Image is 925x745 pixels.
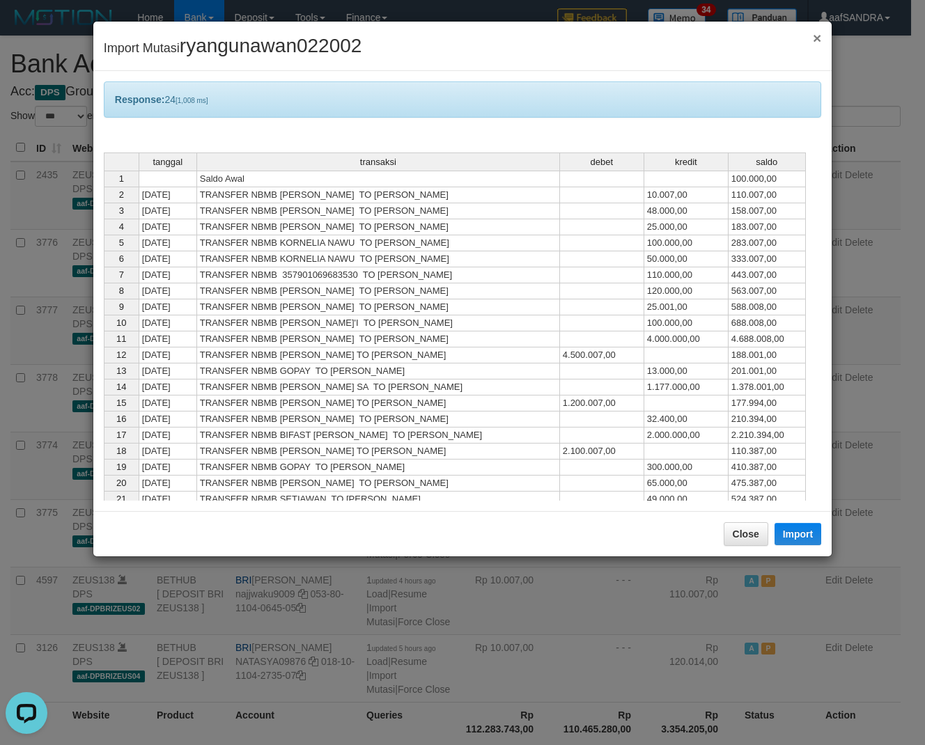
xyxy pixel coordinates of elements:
td: TRANSFER NBMB [PERSON_NAME] TO [PERSON_NAME] [197,444,560,460]
span: 20 [116,478,126,488]
td: 25.000,00 [644,219,729,235]
td: [DATE] [139,299,197,315]
span: 6 [119,253,124,264]
span: tanggal [153,157,182,167]
td: TRANSFER NBMB [PERSON_NAME] TO [PERSON_NAME] [197,476,560,492]
span: 8 [119,285,124,296]
td: 10.007,00 [644,187,729,203]
td: 1.200.007,00 [560,395,644,411]
td: 25.001,00 [644,299,729,315]
td: 4.500.007,00 [560,347,644,363]
span: 2 [119,189,124,200]
td: [DATE] [139,492,197,508]
span: 19 [116,462,126,472]
button: Close [724,522,768,546]
th: Select whole grid [104,152,139,171]
td: 4.000.000,00 [644,331,729,347]
td: [DATE] [139,283,197,299]
td: 183.007,00 [729,219,806,235]
span: debet [591,157,614,167]
div: 24 [104,81,821,118]
td: 1.378.001,00 [729,379,806,395]
td: TRANSFER NBMB BIFAST [PERSON_NAME] TO [PERSON_NAME] [197,428,560,444]
td: TRANSFER NBMB SETIAWAN TO [PERSON_NAME] [197,492,560,508]
td: [DATE] [139,331,197,347]
td: [DATE] [139,428,197,444]
td: 524.387,00 [729,492,806,508]
td: TRANSFER NBMB [PERSON_NAME] TO [PERSON_NAME] [197,411,560,428]
td: 13.000,00 [644,363,729,379]
td: TRANSFER NBMB KORNELIA NAWU TO [PERSON_NAME] [197,235,560,251]
span: saldo [756,157,777,167]
td: 201.001,00 [729,363,806,379]
span: 17 [116,430,126,440]
span: 1 [119,173,124,184]
td: 50.000,00 [644,251,729,267]
td: 110.000,00 [644,267,729,283]
td: TRANSFER NBMB [PERSON_NAME] TO [PERSON_NAME] [197,395,560,411]
td: 32.400,00 [644,411,729,428]
td: 65.000,00 [644,476,729,492]
td: TRANSFER NBMB [PERSON_NAME] TO [PERSON_NAME] [197,187,560,203]
span: × [813,30,821,46]
td: TRANSFER NBMB GOPAY TO [PERSON_NAME] [197,363,560,379]
td: TRANSFER NBMB 357901069683530 TO [PERSON_NAME] [197,267,560,283]
td: 120.000,00 [644,283,729,299]
td: [DATE] [139,315,197,331]
span: [1,008 ms] [176,97,208,104]
td: 300.000,00 [644,460,729,476]
span: 5 [119,237,124,248]
td: 110.387,00 [729,444,806,460]
td: TRANSFER NBMB KORNELIA NAWU TO [PERSON_NAME] [197,251,560,267]
span: 12 [116,350,126,360]
span: 14 [116,382,126,392]
span: 10 [116,317,126,328]
td: TRANSFER NBMB [PERSON_NAME] TO [PERSON_NAME] [197,219,560,235]
span: transaksi [360,157,396,167]
td: TRANSFER NBMB [PERSON_NAME] TO [PERSON_NAME] [197,347,560,363]
td: [DATE] [139,476,197,492]
span: 15 [116,398,126,408]
td: 49.000,00 [644,492,729,508]
td: TRANSFER NBMB [PERSON_NAME] SA TO [PERSON_NAME] [197,379,560,395]
td: 2.000.000,00 [644,428,729,444]
td: 188.001,00 [729,347,806,363]
td: 333.007,00 [729,251,806,267]
td: TRANSFER NBMB [PERSON_NAME] TO [PERSON_NAME] [197,203,560,219]
td: [DATE] [139,203,197,219]
span: kredit [675,157,697,167]
td: 443.007,00 [729,267,806,283]
span: Import Mutasi [104,41,362,55]
td: TRANSFER NBMB [PERSON_NAME] TO [PERSON_NAME] [197,283,560,299]
td: 2.100.007,00 [560,444,644,460]
span: ryangunawan022002 [180,35,362,56]
td: 588.008,00 [729,299,806,315]
td: 1.177.000,00 [644,379,729,395]
td: [DATE] [139,219,197,235]
td: 158.007,00 [729,203,806,219]
td: [DATE] [139,444,197,460]
td: [DATE] [139,251,197,267]
span: 18 [116,446,126,456]
td: 177.994,00 [729,395,806,411]
td: [DATE] [139,347,197,363]
td: TRANSFER NBMB [PERSON_NAME]'I TO [PERSON_NAME] [197,315,560,331]
td: [DATE] [139,267,197,283]
td: 100.000,00 [644,235,729,251]
td: [DATE] [139,460,197,476]
span: 7 [119,269,124,280]
td: TRANSFER NBMB [PERSON_NAME] TO [PERSON_NAME] [197,299,560,315]
span: 13 [116,366,126,376]
td: [DATE] [139,411,197,428]
button: Import [775,523,822,545]
span: 4 [119,221,124,232]
span: 21 [116,494,126,504]
button: Open LiveChat chat widget [6,6,47,47]
button: Close [813,31,821,45]
td: 563.007,00 [729,283,806,299]
td: TRANSFER NBMB GOPAY TO [PERSON_NAME] [197,460,560,476]
td: 4.688.008,00 [729,331,806,347]
td: [DATE] [139,395,197,411]
td: 410.387,00 [729,460,806,476]
td: 100.000,00 [729,171,806,187]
